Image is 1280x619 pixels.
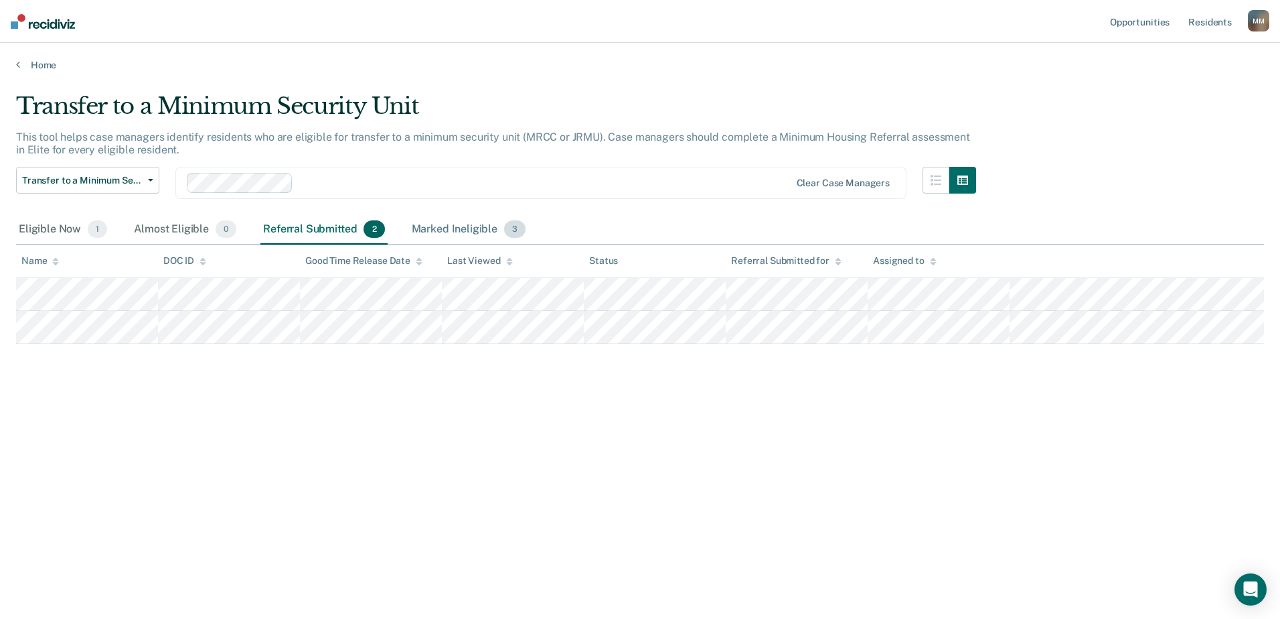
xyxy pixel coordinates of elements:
[16,167,159,194] button: Transfer to a Minimum Security Unit
[131,215,239,245] div: Almost Eligible0
[504,220,526,238] span: 3
[16,59,1264,71] a: Home
[163,255,206,267] div: DOC ID
[16,215,110,245] div: Eligible Now1
[88,220,107,238] span: 1
[16,131,970,156] p: This tool helps case managers identify residents who are eligible for transfer to a minimum secur...
[589,255,618,267] div: Status
[16,92,976,131] div: Transfer to a Minimum Security Unit
[409,215,529,245] div: Marked Ineligible3
[1248,10,1269,31] button: MM
[22,175,143,186] span: Transfer to a Minimum Security Unit
[21,255,59,267] div: Name
[11,14,75,29] img: Recidiviz
[447,255,512,267] div: Last Viewed
[731,255,842,267] div: Referral Submitted for
[873,255,936,267] div: Assigned to
[797,178,890,189] div: Clear case managers
[216,220,236,238] span: 0
[305,255,422,267] div: Good Time Release Date
[260,215,387,245] div: Referral Submitted2
[1234,573,1267,606] div: Open Intercom Messenger
[1248,10,1269,31] div: M M
[364,220,384,238] span: 2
